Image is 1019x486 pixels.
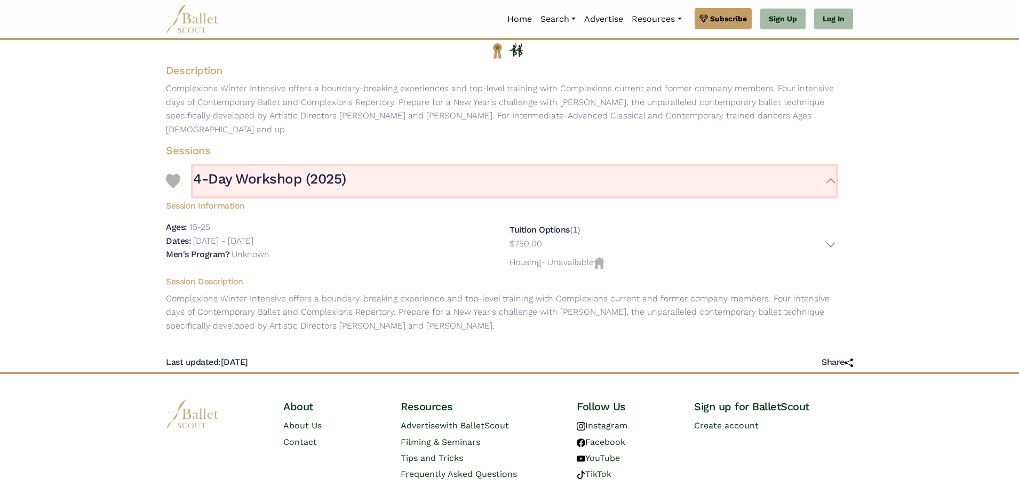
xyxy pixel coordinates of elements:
[193,236,253,246] p: [DATE] - [DATE]
[401,453,463,463] a: Tips and Tricks
[577,439,585,447] img: facebook logo
[166,249,229,259] h5: Men's Program?
[509,257,541,267] span: Housing
[695,8,752,29] a: Subscribe
[694,420,759,431] a: Create account
[157,63,862,77] h4: Description
[166,174,180,188] img: Heart
[577,400,677,413] h4: Follow Us
[440,420,509,431] span: with BalletScout
[577,471,585,479] img: tiktok logo
[594,257,604,269] img: Housing Unvailable
[580,8,627,30] a: Advertise
[166,357,248,368] h5: [DATE]
[157,82,862,136] p: Complexions Winter Intensive offers a boundary-breaking experiences and top-level training with C...
[577,455,585,463] img: youtube logo
[577,437,625,447] a: Facebook
[577,469,611,479] a: TikTok
[166,222,187,232] h5: Ages:
[283,400,384,413] h4: About
[503,8,536,30] a: Home
[401,420,509,431] a: Advertisewith BalletScout
[694,400,853,413] h4: Sign up for BalletScout
[166,236,191,246] h5: Dates:
[822,357,853,368] h5: Share
[509,237,836,253] button: $750.00
[157,276,845,288] h5: Session Description
[283,420,322,431] a: About Us
[536,8,580,30] a: Search
[193,170,346,188] h3: 4-Day Workshop (2025)
[699,13,708,25] img: gem.svg
[509,237,542,251] p: $750.00
[509,43,523,57] img: In Person
[157,196,845,212] h5: Session Information
[166,357,221,367] span: Last updated:
[577,420,627,431] a: Instagram
[627,8,686,30] a: Resources
[166,400,219,429] img: logo
[577,453,620,463] a: YouTube
[760,9,806,30] a: Sign Up
[401,469,517,479] a: Frequently Asked Questions
[509,225,570,235] h5: Tuition Options
[157,292,845,333] p: Complexions Winter Intensive offers a boundary-breaking experience and top-level training with Co...
[401,437,480,447] a: Filming & Seminars
[401,400,560,413] h4: Resources
[189,222,210,232] p: 15-25
[710,13,747,25] span: Subscribe
[193,166,836,197] button: 4-Day Workshop (2025)
[283,437,317,447] a: Contact
[814,9,853,30] a: Log In
[232,249,269,259] p: Unknown
[509,223,836,253] div: (1)
[157,144,845,157] h4: Sessions
[509,256,836,269] p: - Unavailable
[491,43,504,59] img: National
[577,422,585,431] img: instagram logo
